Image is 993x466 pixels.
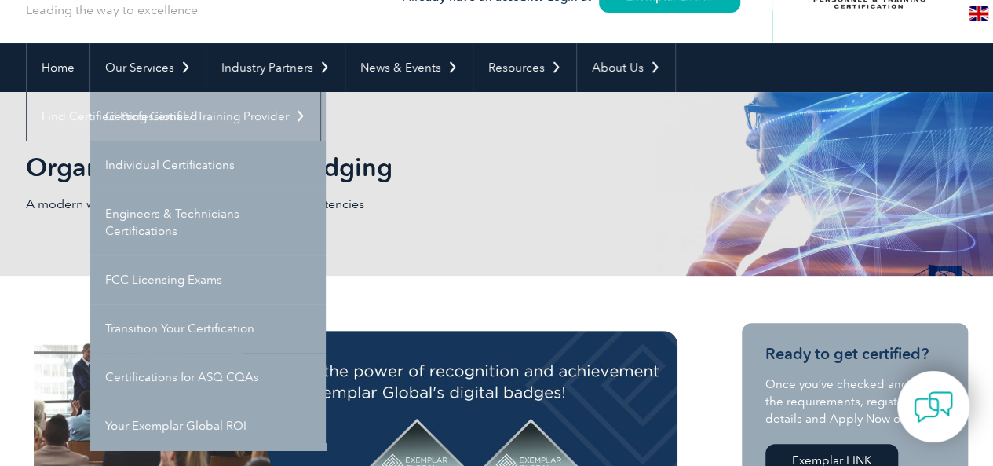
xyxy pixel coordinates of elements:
img: contact-chat.png [914,387,953,427]
a: Home [27,43,89,92]
a: Individual Certifications [90,141,326,189]
p: Once you’ve checked and met the requirements, register your details and Apply Now on [765,376,944,427]
h2: Organizational Digital Badging [26,155,685,180]
a: FCC Licensing Exams [90,255,326,304]
a: News & Events [345,43,473,92]
a: Certifications for ASQ CQAs [90,353,326,402]
a: Find Certified Professional / Training Provider [27,92,320,141]
a: Our Services [90,43,206,92]
p: A modern way to display your organization's competencies [26,196,497,213]
a: Engineers & Technicians Certifications [90,189,326,255]
h3: Ready to get certified? [765,344,944,364]
a: About Us [577,43,675,92]
a: Industry Partners [206,43,345,92]
a: Transition Your Certification [90,304,326,353]
a: Your Exemplar Global ROI [90,402,326,450]
a: Resources [473,43,576,92]
img: en [969,6,988,21]
p: Leading the way to excellence [26,2,198,19]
